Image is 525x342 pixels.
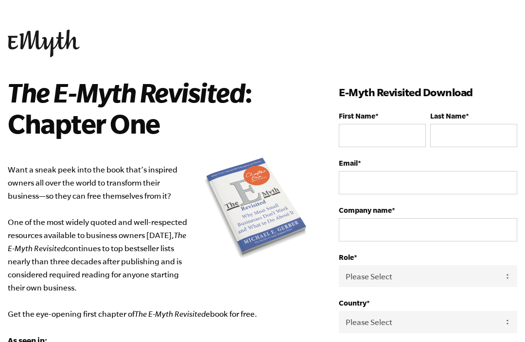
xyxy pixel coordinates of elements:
span: Role [339,253,354,261]
i: The E-Myth Revisited [8,77,245,107]
span: First Name [339,112,375,120]
h2: : Chapter One [8,77,295,139]
span: Email [339,159,358,167]
h3: E-Myth Revisited Download [339,85,517,100]
span: Last Name [430,112,466,120]
img: EMyth [8,30,80,57]
span: Company name [339,206,392,214]
i: The E-Myth Revisited [135,309,206,318]
i: The E-Myth Revisited [8,231,186,253]
img: e-myth revisited book summary [203,154,310,263]
span: Country [339,299,367,307]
